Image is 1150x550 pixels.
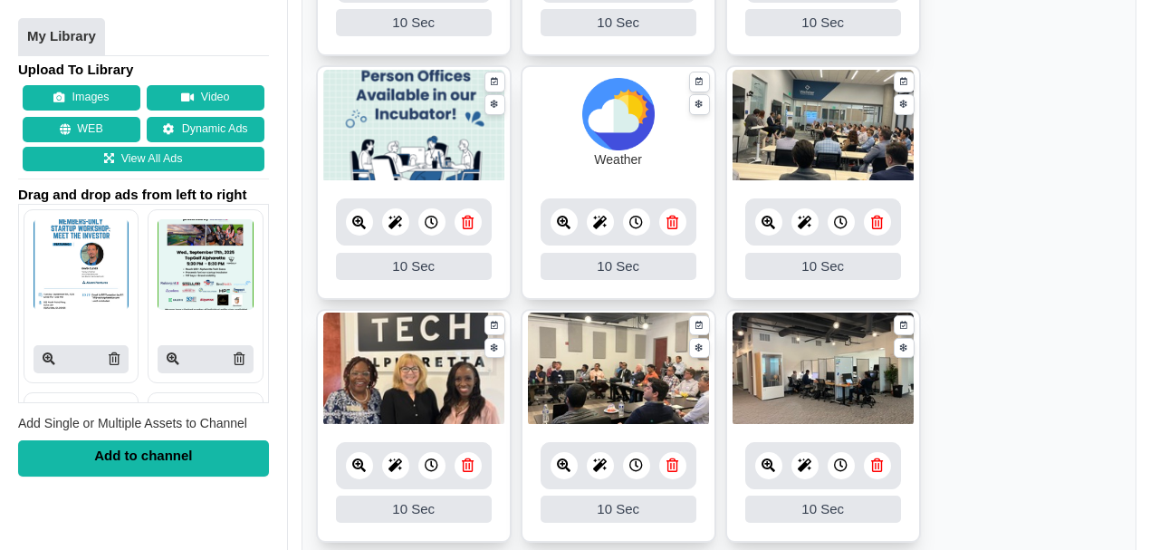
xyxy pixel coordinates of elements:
img: P250x250 image processing20250819 913637 4fxzd3 [158,220,253,311]
div: Add to channel [18,440,269,477]
div: 10 Sec [541,253,696,280]
div: Weather [594,150,642,169]
img: 95.303 kb [323,70,504,183]
img: 2.647 mb [323,313,504,426]
img: 3.400 mb [733,313,914,426]
div: 10 Sec [541,496,696,523]
button: Video [147,86,264,111]
div: 10 Sec [541,9,696,36]
img: P250x250 image processing20250819 913637 1q8cqz2 [34,220,129,311]
img: Cloudy [582,78,655,150]
span: Drag and drop ads from left to right [18,187,269,205]
div: 10 Sec [745,496,901,523]
div: 10 Sec [336,9,492,36]
a: My Library [18,18,105,56]
iframe: Chat Widget [839,354,1150,550]
div: 10 Sec [336,496,492,523]
button: WEB [23,118,140,143]
button: Images [23,86,140,111]
img: 2.439 mb [733,70,914,183]
div: 10 Sec [336,253,492,280]
div: 10 Sec [745,9,901,36]
div: 10 Sec [745,253,901,280]
a: View All Ads [23,147,264,172]
a: Dynamic Ads [147,118,264,143]
span: Add Single or Multiple Assets to Channel [18,417,247,431]
img: 2.151 mb [528,313,709,426]
h4: Upload To Library [18,61,269,79]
